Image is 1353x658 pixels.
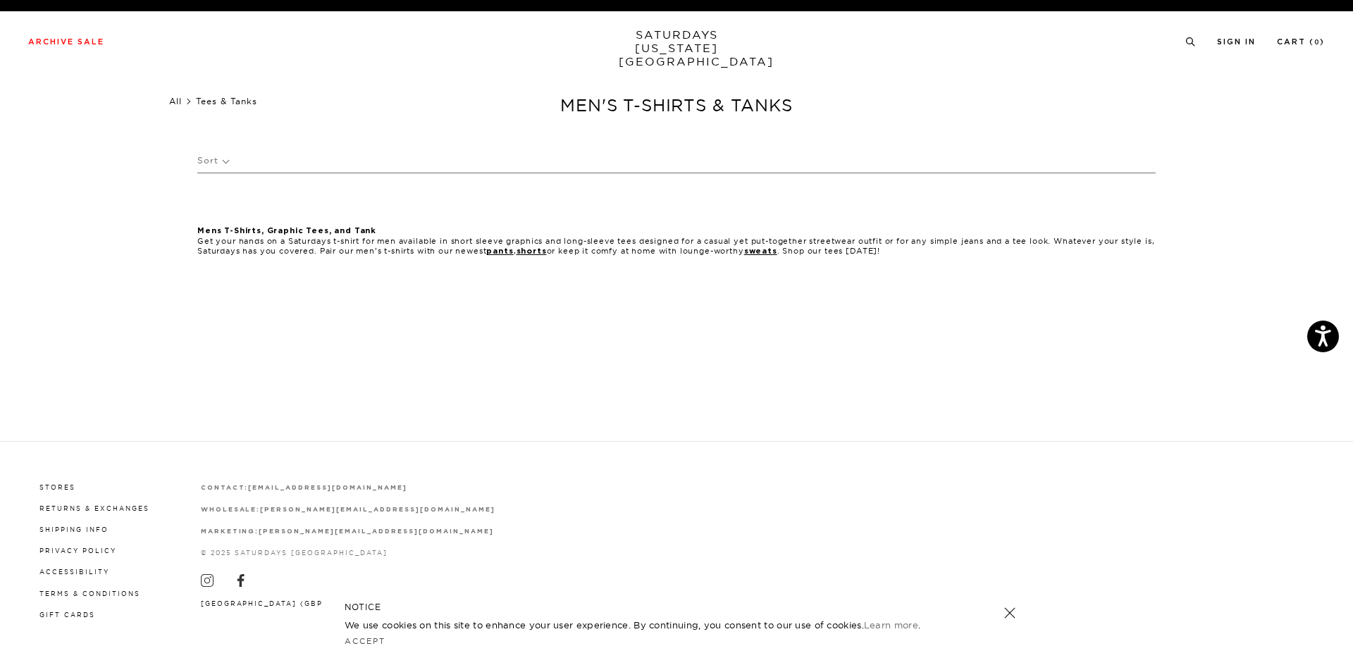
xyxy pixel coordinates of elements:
[345,601,1008,614] h5: NOTICE
[619,28,735,68] a: SATURDAYS[US_STATE][GEOGRAPHIC_DATA]
[1217,38,1256,46] a: Sign In
[28,38,104,46] a: Archive Sale
[201,598,345,609] button: [GEOGRAPHIC_DATA] (GBP £)
[196,96,257,106] span: Tees & Tanks
[744,247,777,255] a: sweats
[201,507,261,513] strong: wholesale:
[1314,39,1320,46] small: 0
[201,547,495,558] p: © 2025 Saturdays [GEOGRAPHIC_DATA]
[39,504,149,512] a: Returns & Exchanges
[517,247,547,255] a: shorts
[248,485,407,491] strong: [EMAIL_ADDRESS][DOMAIN_NAME]
[345,618,958,632] p: We use cookies on this site to enhance your user experience. By continuing, you consent to our us...
[260,507,495,513] strong: [PERSON_NAME][EMAIL_ADDRESS][DOMAIN_NAME]
[345,636,385,646] a: Accept
[486,247,513,255] a: pants
[39,526,109,533] a: Shipping Info
[39,611,95,619] a: Gift Cards
[1277,38,1325,46] a: Cart (0)
[169,96,182,106] a: All
[39,590,140,597] a: Terms & Conditions
[39,568,109,576] a: Accessibility
[183,211,1170,271] div: Get your hands on a Saturdays t-shirt for men available in short sleeve graphics and long-sleeve ...
[201,528,259,535] strong: marketing:
[864,619,918,631] a: Learn more
[259,527,493,535] a: [PERSON_NAME][EMAIL_ADDRESS][DOMAIN_NAME]
[201,485,249,491] strong: contact:
[197,144,228,177] p: Sort
[260,505,495,513] a: [PERSON_NAME][EMAIL_ADDRESS][DOMAIN_NAME]
[259,528,493,535] strong: [PERSON_NAME][EMAIL_ADDRESS][DOMAIN_NAME]
[39,483,75,491] a: Stores
[39,547,116,554] a: Privacy Policy
[248,483,407,491] a: [EMAIL_ADDRESS][DOMAIN_NAME]
[197,227,376,235] b: Mens T-Shirts, Graphic Tees, and Tank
